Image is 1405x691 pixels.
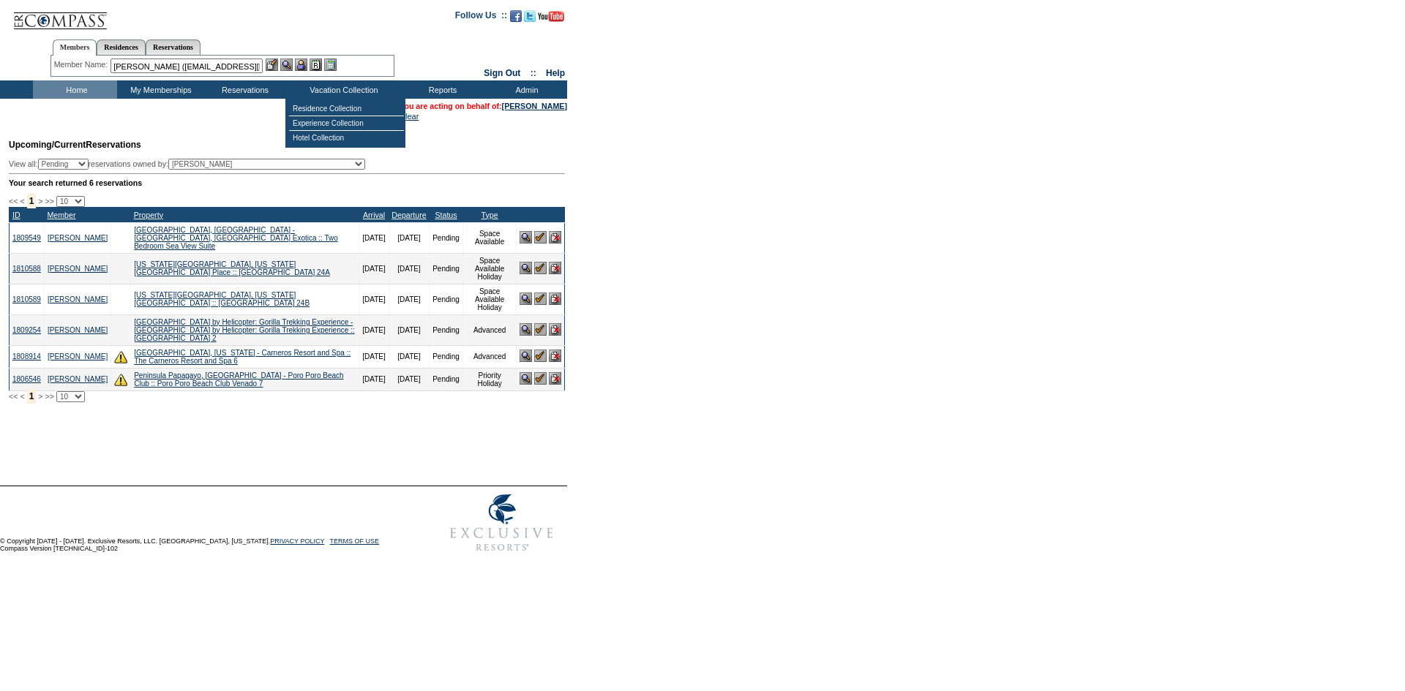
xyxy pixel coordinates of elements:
a: 1810589 [12,295,41,303]
td: Pending [430,253,463,284]
span: > [38,197,42,205]
td: Advanced [462,345,517,368]
span: < [20,392,24,401]
a: 1810588 [12,265,41,273]
a: [PERSON_NAME] [48,295,108,303]
td: Pending [430,345,463,368]
img: b_calculator.gif [324,58,337,71]
td: Hotel Collection [289,131,404,145]
div: Member Name: [54,58,110,71]
a: [US_STATE][GEOGRAPHIC_DATA], [US_STATE][GEOGRAPHIC_DATA] Place :: [GEOGRAPHIC_DATA] 24A [134,260,330,276]
a: Members [53,39,97,56]
span: << [9,197,18,205]
a: Property [134,211,163,219]
td: Pending [430,314,463,345]
a: [GEOGRAPHIC_DATA] by Helicopter: Gorilla Trekking Experience - [GEOGRAPHIC_DATA] by Helicopter: G... [134,318,354,342]
td: Experience Collection [289,116,404,131]
td: [DATE] [389,345,429,368]
td: [DATE] [359,222,389,253]
td: Space Available Holiday [462,284,517,314]
td: [DATE] [359,345,389,368]
a: 1809254 [12,326,41,334]
td: Admin [483,80,567,99]
span: >> [45,197,53,205]
span: << [9,392,18,401]
td: [DATE] [359,284,389,314]
img: Cancel Reservation [549,323,561,336]
div: View all: reservations owned by: [9,159,372,170]
a: 1806546 [12,375,41,383]
a: Help [546,68,565,78]
a: [PERSON_NAME] [48,265,108,273]
a: Type [482,211,498,219]
td: [DATE] [359,368,389,390]
img: View Reservation [520,231,532,243]
a: [GEOGRAPHIC_DATA], [GEOGRAPHIC_DATA] - [GEOGRAPHIC_DATA], [GEOGRAPHIC_DATA] Exotica :: Two Bedroo... [134,226,338,250]
a: Reservations [146,39,201,55]
div: Your search returned 6 reservations [9,178,565,187]
img: There are insufficient days and/or tokens to cover this reservation [114,373,127,386]
td: [DATE] [389,314,429,345]
span: :: [531,68,536,78]
img: b_edit.gif [266,58,278,71]
a: 1808914 [12,352,41,360]
a: Sign Out [484,68,520,78]
td: Home [33,80,117,99]
a: [PERSON_NAME] [48,352,108,360]
td: Vacation Collection [285,80,399,99]
a: Arrival [363,211,385,219]
a: [PERSON_NAME] [48,234,108,242]
img: Cancel Reservation [549,372,561,385]
a: Peninsula Papagayo, [GEOGRAPHIC_DATA] - Poro Poro Beach Club :: Poro Poro Beach Club Venado 7 [134,371,343,388]
a: Status [435,211,457,219]
span: 1 [27,389,37,404]
a: Subscribe to our YouTube Channel [538,15,564,23]
td: Follow Us :: [455,9,507,26]
a: [PERSON_NAME] [502,102,567,110]
a: Departure [391,211,426,219]
td: [DATE] [389,284,429,314]
img: Reservations [310,58,322,71]
img: View Reservation [520,372,532,385]
td: Pending [430,284,463,314]
td: Pending [430,368,463,390]
img: Cancel Reservation [549,350,561,362]
a: PRIVACY POLICY [270,537,324,545]
img: Cancel Reservation [549,292,561,305]
a: Member [47,211,75,219]
span: > [38,392,42,401]
td: Pending [430,222,463,253]
td: My Memberships [117,80,201,99]
img: View Reservation [520,292,532,305]
img: Cancel Reservation [549,231,561,243]
td: Space Available Holiday [462,253,517,284]
td: [DATE] [389,253,429,284]
a: [PERSON_NAME] [48,375,108,383]
td: Space Available [462,222,517,253]
a: ID [12,211,20,219]
span: Reservations [9,140,141,150]
img: Subscribe to our YouTube Channel [538,11,564,22]
span: Upcoming/Current [9,140,86,150]
td: [DATE] [389,368,429,390]
img: View Reservation [520,262,532,274]
img: Confirm Reservation [534,323,547,336]
a: [GEOGRAPHIC_DATA], [US_STATE] - Carneros Resort and Spa :: The Carneros Resort and Spa 6 [134,349,351,365]
a: Become our fan on Facebook [510,15,522,23]
a: [US_STATE][GEOGRAPHIC_DATA], [US_STATE][GEOGRAPHIC_DATA] :: [GEOGRAPHIC_DATA] 24B [134,291,310,307]
img: Confirm Reservation [534,231,547,243]
img: Cancel Reservation [549,262,561,274]
td: [DATE] [389,222,429,253]
td: Priority Holiday [462,368,517,390]
img: Become our fan on Facebook [510,10,522,22]
a: 1809549 [12,234,41,242]
td: Advanced [462,314,517,345]
img: Confirm Reservation [534,262,547,274]
a: Clear [400,112,419,121]
span: < [20,197,24,205]
td: Residence Collection [289,102,404,116]
a: TERMS OF USE [330,537,380,545]
a: Residences [97,39,146,55]
img: There are insufficient days and/or tokens to cover this reservation [114,350,127,363]
a: [PERSON_NAME] [48,326,108,334]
